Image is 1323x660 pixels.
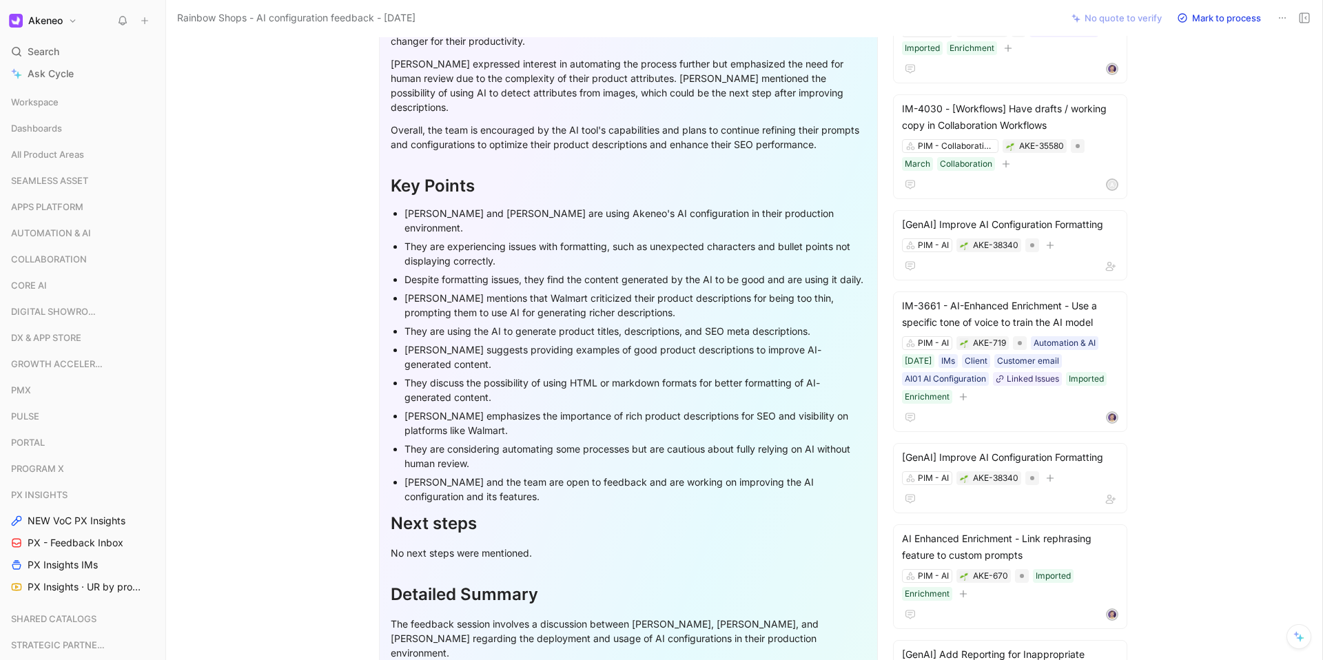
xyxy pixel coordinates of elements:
[6,144,160,165] div: All Product Areas
[28,514,125,528] span: NEW VoC PX Insights
[905,354,932,368] div: [DATE]
[11,174,88,187] span: SEAMLESS ASSET
[11,357,106,371] span: GROWTH ACCELERATION
[6,484,160,597] div: PX INSIGHTSNEW VoC PX InsightsPX - Feedback InboxPX Insights IMsPX Insights · UR by project
[959,240,969,250] button: 🌱
[6,170,160,195] div: SEAMLESS ASSET
[902,298,1118,331] div: IM-3661 - AI-Enhanced Enrichment - Use a specific tone of voice to train the AI model
[1107,413,1117,422] img: avatar
[11,462,64,475] span: PROGRAM X
[905,41,940,55] div: Imported
[11,638,107,652] span: STRATEGIC PARTNERSHIP
[6,144,160,169] div: All Product Areas
[6,406,160,431] div: PULSE
[973,569,1008,583] div: AKE-670
[6,249,160,269] div: COLLABORATION
[6,353,160,374] div: GROWTH ACCELERATION
[959,338,969,348] button: 🌱
[973,238,1018,252] div: AKE-38340
[902,101,1118,134] div: IM-4030 - [Workflows] Have drafts / working copy in Collaboration Workflows
[918,336,949,350] div: PIM - AI
[1034,336,1096,350] div: Automation & AI
[960,573,968,581] img: 🌱
[1007,372,1059,386] div: Linked Issues
[918,471,949,485] div: PIM - AI
[391,56,866,114] div: [PERSON_NAME] expressed interest in automating the process further but emphasized the need for hu...
[391,582,866,607] div: Detailed Summary
[404,475,866,504] div: [PERSON_NAME] and the team are open to feedback and are working on improving the AI configuration...
[6,301,160,322] div: DIGITAL SHOWROOM
[6,635,160,655] div: STRATEGIC PARTNERSHIP
[6,196,160,221] div: APPS PLATFORM
[6,275,160,296] div: CORE AI
[6,458,160,479] div: PROGRAM X
[950,41,994,55] div: Enrichment
[6,223,160,243] div: AUTOMATION & AI
[6,608,160,629] div: SHARED CATALOGS
[973,336,1006,350] div: AKE-719
[11,95,59,109] span: Workspace
[9,14,23,28] img: Akeneo
[28,580,141,594] span: PX Insights · UR by project
[902,530,1118,564] div: AI Enhanced Enrichment - Link rephrasing feature to custom prompts
[1069,372,1104,386] div: Imported
[965,354,987,368] div: Client
[28,536,123,550] span: PX - Feedback Inbox
[11,331,81,344] span: DX & APP STORE
[6,196,160,217] div: APPS PLATFORM
[6,432,160,453] div: PORTAL
[11,121,62,135] span: Dashboards
[6,555,160,575] a: PX Insights IMs
[11,147,84,161] span: All Product Areas
[11,200,83,214] span: APPS PLATFORM
[960,475,968,483] img: 🌱
[6,249,160,274] div: COLLABORATION
[905,157,930,171] div: March
[6,301,160,326] div: DIGITAL SHOWROOM
[6,380,160,400] div: PMX
[6,406,160,426] div: PULSE
[28,558,98,572] span: PX Insights IMs
[6,63,160,84] a: Ask Cycle
[1005,141,1015,151] button: 🌱
[905,372,986,386] div: AI01 AI Configuration
[6,327,160,352] div: DX & APP STORE
[11,278,47,292] span: CORE AI
[28,14,63,27] h1: Akeneo
[960,340,968,348] img: 🌱
[11,435,45,449] span: PORTAL
[11,252,87,266] span: COLLABORATION
[11,305,103,318] span: DIGITAL SHOWROOM
[28,43,59,60] span: Search
[404,342,866,371] div: [PERSON_NAME] suggests providing examples of good product descriptions to improve AI-generated co...
[6,511,160,531] a: NEW VoC PX Insights
[905,390,950,404] div: Enrichment
[1107,64,1117,74] img: avatar
[902,449,1118,466] div: [GenAI] Improve AI Configuration Formatting
[11,383,31,397] span: PMX
[941,354,955,368] div: IMs
[404,324,866,338] div: They are using the AI to generate product titles, descriptions, and SEO meta descriptions.
[918,238,949,252] div: PIM - AI
[6,41,160,62] div: Search
[391,617,866,660] div: The feedback session involves a discussion between [PERSON_NAME], [PERSON_NAME], and [PERSON_NAME...
[1036,569,1071,583] div: Imported
[6,608,160,633] div: SHARED CATALOGS
[404,291,866,320] div: [PERSON_NAME] mentions that Walmart criticized their product descriptions for being too thin, pro...
[6,533,160,553] a: PX - Feedback Inbox
[973,471,1018,485] div: AKE-38340
[6,92,160,112] div: Workspace
[6,118,160,143] div: Dashboards
[905,587,950,601] div: Enrichment
[902,216,1118,233] div: [GenAI] Improve AI Configuration Formatting
[997,354,1059,368] div: Customer email
[6,432,160,457] div: PORTAL
[960,242,968,250] img: 🌱
[404,206,866,235] div: [PERSON_NAME] and [PERSON_NAME] are using Akeneo's AI configuration in their production environment.
[959,473,969,483] button: 🌱
[959,571,969,581] button: 🌱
